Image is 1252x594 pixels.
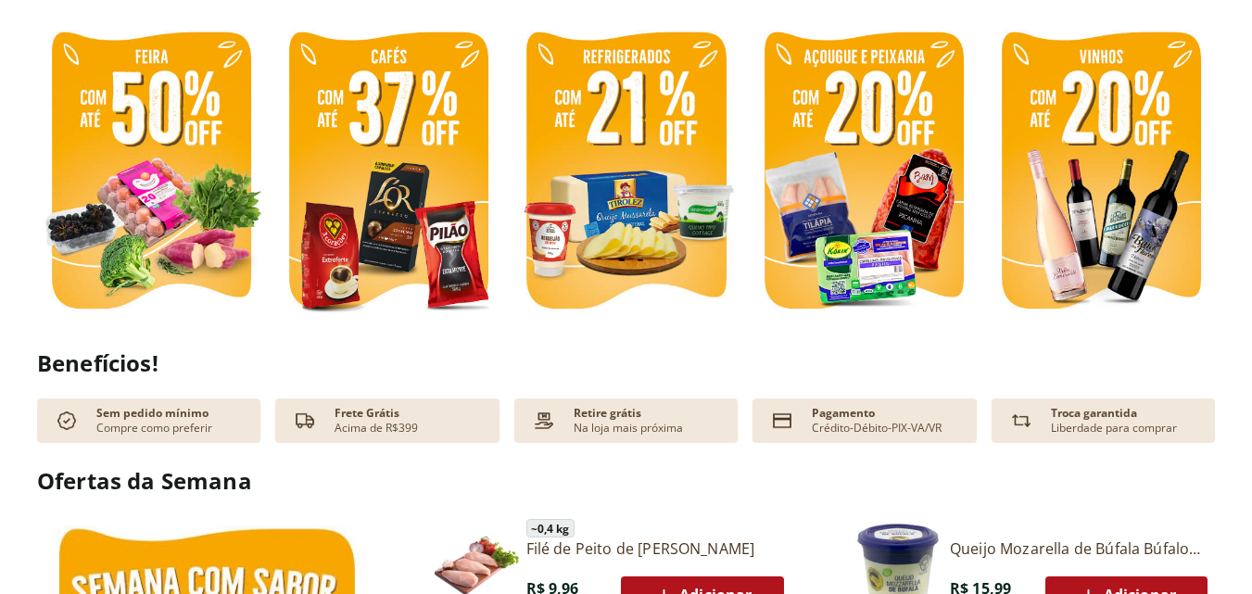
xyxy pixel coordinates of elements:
img: feira [37,20,265,325]
p: Crédito-Débito-PIX-VA/VR [812,421,942,436]
a: Filé de Peito de [PERSON_NAME] [526,538,784,559]
p: Retire grátis [574,406,641,421]
p: Frete Grátis [335,406,399,421]
p: Liberdade para comprar [1051,421,1177,436]
p: Acima de R$399 [335,421,418,436]
img: payment [529,406,559,436]
a: Queijo Mozarella de Búfala Búfalo Dourado 150g [950,538,1208,559]
p: Compre como preferir [96,421,212,436]
h2: Ofertas da Semana [37,465,1215,497]
h2: Benefícios! [37,350,1215,376]
span: ~ 0,4 kg [526,519,575,537]
img: refrigerados [512,20,740,325]
p: Sem pedido mínimo [96,406,209,421]
img: Devolução [1006,406,1036,436]
img: card [767,406,797,436]
img: café [274,20,502,325]
img: resfriados [750,20,978,325]
p: Na loja mais próxima [574,421,683,436]
img: check [52,406,82,436]
img: vinhos [987,20,1215,325]
img: truck [290,406,320,436]
p: Troca garantida [1051,406,1137,421]
p: Pagamento [812,406,875,421]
